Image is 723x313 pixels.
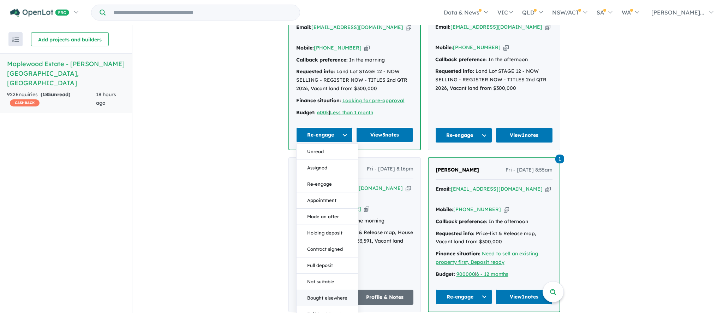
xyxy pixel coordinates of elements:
[356,127,413,143] a: View5notes
[496,128,553,143] a: View1notes
[296,165,339,173] a: [PERSON_NAME]
[42,91,51,98] span: 185
[436,206,453,213] strong: Mobile:
[297,209,358,225] button: Made an offer
[297,192,358,209] button: Appointment
[296,218,347,224] strong: Callback preference:
[296,205,313,212] strong: Mobile:
[453,44,501,51] a: [PHONE_NUMBER]
[504,206,509,213] button: Copy
[456,271,475,277] a: 900000
[476,271,508,277] a: 6 - 12 months
[31,32,109,46] button: Add projects and builders
[296,229,335,236] strong: Requested info:
[314,45,361,51] a: [PHONE_NUMBER]
[436,250,538,265] a: Need to sell an existing property first, Deposit ready
[496,289,552,305] a: View1notes
[367,165,413,173] span: Fri - [DATE] 8:16pm
[436,289,492,305] button: Re-engage
[436,230,552,247] div: Price-list & Release map, Vacant land from $300,000
[296,290,353,305] button: Not suitable
[10,99,40,106] span: CASHBACK
[296,57,348,63] strong: Callback preference:
[297,241,358,257] button: Contract signed
[296,127,353,143] button: Re-engage
[436,250,480,257] strong: Finance situation:
[436,166,479,174] a: [PERSON_NAME]
[436,218,552,226] div: In the afternoon
[436,186,451,192] strong: Email:
[296,97,341,104] strong: Finance situation:
[297,160,358,176] button: Assigned
[10,8,69,17] img: Openlot PRO Logo White
[506,166,552,174] span: Fri - [DATE] 8:55am
[297,225,358,241] button: Holding deposit
[317,109,329,116] a: 600k
[406,185,411,192] button: Copy
[435,44,453,51] strong: Mobile:
[7,59,125,88] h5: Maplewood Estate - [PERSON_NAME][GEOGRAPHIC_DATA] , [GEOGRAPHIC_DATA]
[435,67,553,92] div: Land Lot STAGE 12 - NOW SELLING - REGISTER NOW - TITLES 2nd QTR 2026, Vacant land from $300,000
[436,271,455,277] strong: Budget:
[296,166,339,172] span: [PERSON_NAME]
[342,97,405,104] a: Looking for pre-approval
[297,144,358,160] button: Unread
[435,128,492,143] button: Re-engage
[555,155,564,163] span: 1
[313,205,361,212] a: [PHONE_NUMBER]
[296,56,413,64] div: In the morning
[41,91,70,98] strong: ( unread)
[435,24,450,30] strong: Email:
[296,68,335,75] strong: Requested info:
[356,290,413,305] a: Profile & Notes
[311,185,403,191] a: [EMAIL_ADDRESS][DOMAIN_NAME]
[436,230,474,237] strong: Requested info:
[406,24,411,31] button: Copy
[555,153,564,163] a: 1
[96,91,116,106] span: 18 hours ago
[7,91,96,108] div: 922 Enquir ies
[545,185,551,193] button: Copy
[435,56,487,63] strong: Callback preference:
[296,24,311,30] strong: Email:
[435,68,474,74] strong: Requested info:
[545,23,550,31] button: Copy
[107,5,298,20] input: Try estate name, suburb, builder or developer
[297,176,358,192] button: Re-engage
[311,24,403,30] a: [EMAIL_ADDRESS][DOMAIN_NAME]
[296,228,413,254] div: Price-list & Release map, House & land packages from $553,591, Vacant land from $300,000
[297,290,358,306] button: Bought elsewhere
[453,206,501,213] a: [PHONE_NUMBER]
[651,9,704,16] span: [PERSON_NAME]...
[297,274,358,290] button: Not suitable
[436,218,487,225] strong: Callback preference:
[450,24,542,30] a: [EMAIL_ADDRESS][DOMAIN_NAME]
[296,185,311,191] strong: Email:
[503,44,509,51] button: Copy
[296,109,413,117] div: |
[296,217,413,225] div: In the morning
[435,56,553,64] div: In the afternoon
[330,109,373,116] a: Less than 1 month
[436,270,552,279] div: |
[296,45,314,51] strong: Mobile:
[364,205,369,213] button: Copy
[364,44,370,52] button: Copy
[436,167,479,173] span: [PERSON_NAME]
[451,186,543,192] a: [EMAIL_ADDRESS][DOMAIN_NAME]
[12,37,19,42] img: sort.svg
[297,257,358,274] button: Full deposit
[296,68,413,93] div: Land Lot STAGE 12 - NOW SELLING - REGISTER NOW - TITLES 2nd QTR 2026, Vacant land from $300,000
[296,109,316,116] strong: Budget:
